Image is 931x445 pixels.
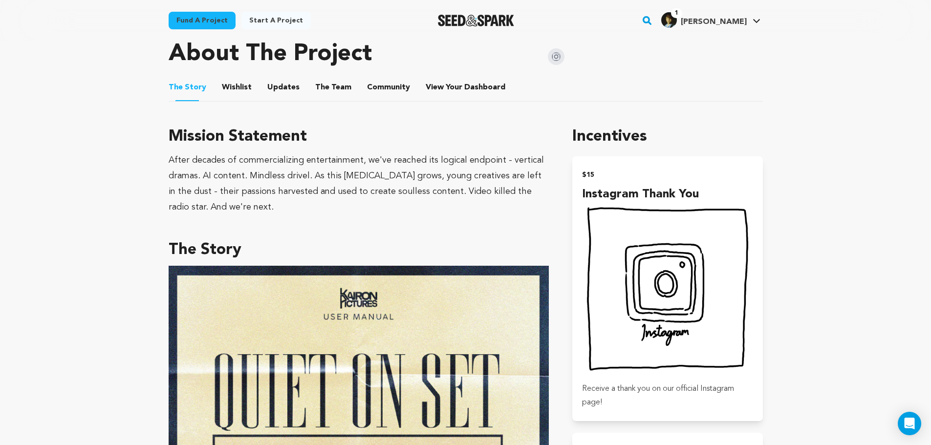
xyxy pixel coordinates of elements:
[267,82,300,93] span: Updates
[241,12,311,29] a: Start a project
[169,82,183,93] span: The
[681,18,747,26] span: [PERSON_NAME]
[464,82,505,93] span: Dashboard
[572,156,762,421] button: $15 Instagram Thank You incentive Receive a thank you on our official Instagram page!
[572,125,762,148] h1: Incentives
[438,15,515,26] img: Seed&Spark Logo Dark Mode
[169,238,549,262] h3: The Story
[169,82,206,93] span: Story
[169,12,236,29] a: Fund a project
[661,12,747,28] div: Keith L.'s Profile
[426,82,507,93] a: ViewYourDashboard
[671,8,682,18] span: 1
[582,168,753,182] h2: $15
[582,382,753,409] p: Receive a thank you on our official Instagram page!
[582,203,753,374] img: incentive
[659,10,762,31] span: Keith L.'s Profile
[438,15,515,26] a: Seed&Spark Homepage
[315,82,329,93] span: The
[426,82,507,93] span: Your
[367,82,410,93] span: Community
[661,12,677,28] img: Keith%20Headshot.v1%20%281%29.jpg
[169,125,549,148] h3: Mission Statement
[315,82,351,93] span: Team
[222,82,252,93] span: Wishlist
[548,48,564,65] img: Seed&Spark Instagram Icon
[169,42,372,66] h1: About The Project
[169,152,549,215] div: After decades of commercializing entertainment, we've reached its logical endpoint - vertical dra...
[582,186,753,203] h4: Instagram Thank You
[659,10,762,28] a: Keith L.'s Profile
[898,412,921,435] div: Open Intercom Messenger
